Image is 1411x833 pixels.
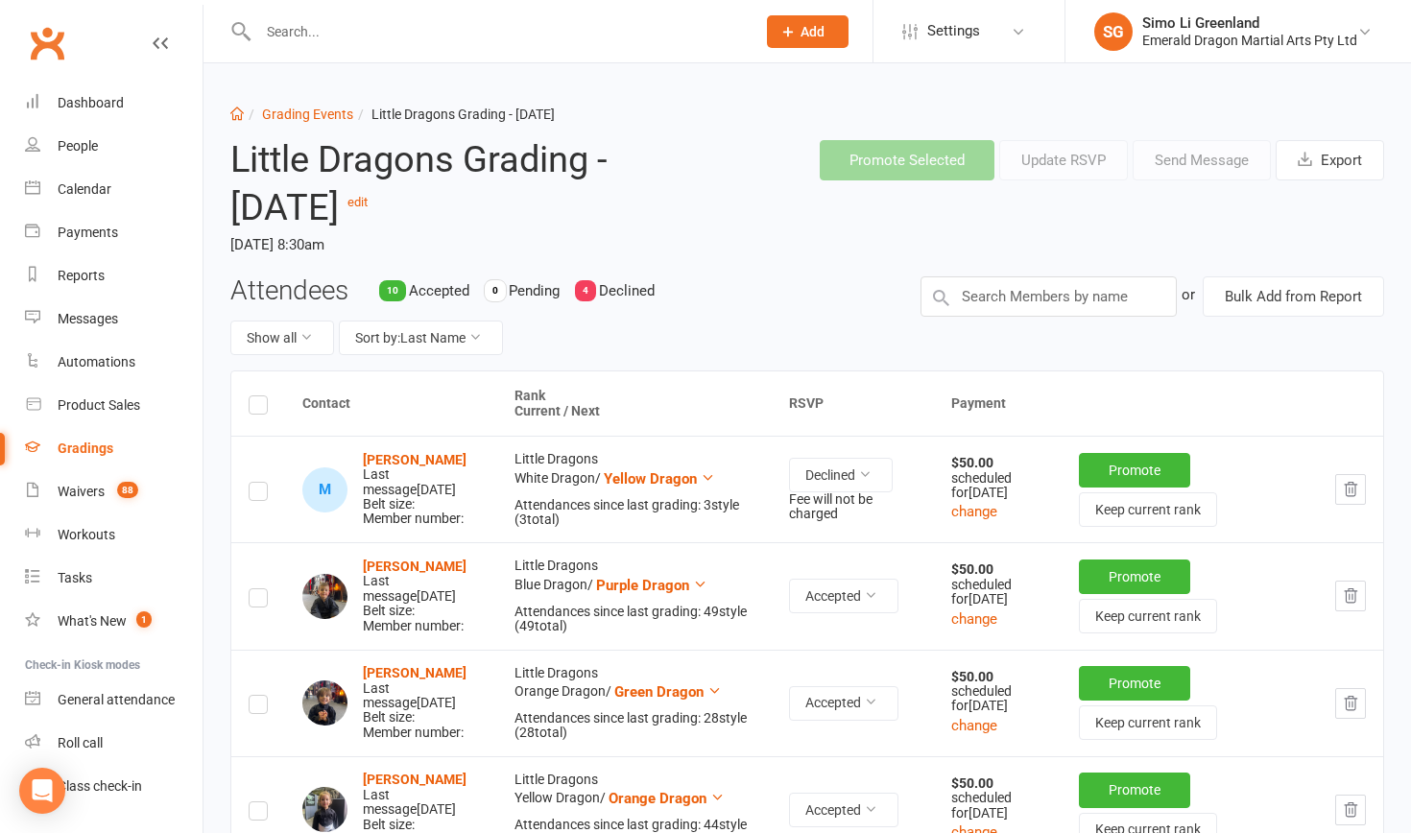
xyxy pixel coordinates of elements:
span: Green Dragon [614,683,704,701]
strong: $50.00 [951,455,993,470]
img: Jake Browning [302,680,347,726]
span: Settings [927,10,980,53]
th: Contact [285,371,497,436]
div: Gradings [58,440,113,456]
input: Search Members by name [921,276,1177,317]
span: Add [801,24,825,39]
th: Rank Current / Next [497,371,772,436]
div: scheduled for [DATE] [951,776,1044,821]
div: Workouts [58,527,115,542]
td: Little Dragons Orange Dragon / [497,650,772,756]
div: Tasks [58,570,92,585]
span: Yellow Dragon [604,470,697,488]
a: Roll call [25,722,203,765]
div: Attendances since last grading: 3 style ( 3 total) [514,498,754,528]
a: Reports [25,254,203,297]
a: General attendance kiosk mode [25,678,203,722]
a: Class kiosk mode [25,765,203,808]
div: Attendances since last grading: 49 style ( 49 total) [514,605,754,634]
div: Myles Allison [302,467,347,512]
a: Messages [25,297,203,341]
div: Attendances since last grading: 28 style ( 28 total) [514,711,754,741]
button: Purple Dragon [596,574,707,597]
th: Payment [934,371,1383,436]
strong: $50.00 [951,561,993,577]
div: Belt size: Member number: [363,453,480,527]
a: [PERSON_NAME] [363,559,466,574]
div: Belt size: Member number: [363,559,480,633]
div: Dashboard [58,95,124,110]
td: Little Dragons Blue Dragon / [497,542,772,649]
button: Green Dragon [614,680,722,703]
div: Waivers [58,484,105,499]
button: Promote [1079,773,1190,807]
div: or [1182,276,1195,313]
a: [PERSON_NAME] [363,665,466,680]
div: Payments [58,225,118,240]
div: Automations [58,354,135,369]
img: Jamil Attieh [302,574,347,619]
div: Simo Li Greenland [1142,14,1357,32]
button: Show all [230,321,334,355]
div: Calendar [58,181,111,197]
a: Gradings [25,427,203,470]
span: Orange Dragon [609,790,706,807]
img: Sophia Cumurovic [302,787,347,832]
button: Declined [789,458,893,492]
button: Keep current rank [1079,492,1217,527]
div: Last message [DATE] [363,681,480,711]
li: Little Dragons Grading - [DATE] [353,104,555,125]
h2: Little Dragons Grading - [DATE] [230,140,694,227]
a: Payments [25,211,203,254]
a: Dashboard [25,82,203,125]
th: RSVP [772,371,934,436]
a: edit [347,195,368,209]
button: Promote [1079,453,1190,488]
div: 10 [379,280,406,301]
div: 4 [575,280,596,301]
button: Accepted [789,793,898,827]
div: Last message [DATE] [363,788,480,818]
input: Search... [252,18,742,45]
button: Orange Dragon [609,787,725,810]
div: What's New [58,613,127,629]
button: Keep current rank [1079,599,1217,633]
button: Sort by:Last Name [339,321,503,355]
div: General attendance [58,692,175,707]
div: SG [1094,12,1133,51]
button: Yellow Dragon [604,467,715,490]
div: Last message [DATE] [363,574,480,604]
a: [PERSON_NAME] [363,772,466,787]
a: [PERSON_NAME] [363,452,466,467]
a: Clubworx [23,19,71,67]
a: Product Sales [25,384,203,427]
a: People [25,125,203,168]
div: Last message [DATE] [363,467,480,497]
div: Class check-in [58,778,142,794]
h3: Attendees [230,276,348,306]
div: Belt size: Member number: [363,666,480,740]
button: Accepted [789,686,898,721]
button: change [951,607,997,631]
a: Grading Events [262,107,353,122]
span: Purple Dragon [596,577,689,594]
a: What's New1 [25,600,203,643]
div: scheduled for [DATE] [951,562,1044,607]
div: 0 [485,280,506,301]
div: scheduled for [DATE] [951,456,1044,500]
div: Open Intercom Messenger [19,768,65,814]
a: Workouts [25,513,203,557]
time: [DATE] 8:30am [230,228,694,261]
div: Product Sales [58,397,140,413]
button: change [951,714,997,737]
span: Pending [509,282,560,299]
button: Promote [1079,559,1190,594]
div: scheduled for [DATE] [951,670,1044,714]
a: Tasks [25,557,203,600]
div: Reports [58,268,105,283]
a: Automations [25,341,203,384]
